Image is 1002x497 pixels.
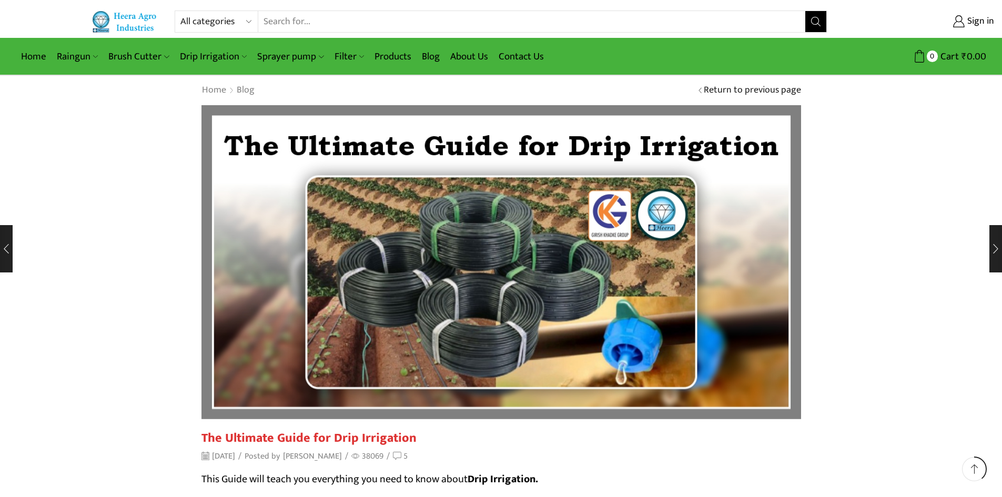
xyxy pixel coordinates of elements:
[201,471,801,488] p: This Guide will teach you everything you need to know about
[961,48,967,65] span: ₹
[236,84,255,97] a: Blog
[445,44,493,69] a: About Us
[938,49,959,64] span: Cart
[493,44,549,69] a: Contact Us
[417,44,445,69] a: Blog
[805,11,826,32] button: Search button
[201,450,235,462] time: [DATE]
[351,450,383,462] span: 38069
[52,44,103,69] a: Raingun
[843,12,994,31] a: Sign in
[393,450,408,462] a: 5
[175,44,252,69] a: Drip Irrigation
[201,84,227,97] a: Home
[965,15,994,28] span: Sign in
[387,450,390,462] span: /
[201,431,801,446] h2: The Ultimate Guide for Drip Irrigation
[403,449,408,463] span: 5
[258,11,806,32] input: Search for...
[16,44,52,69] a: Home
[704,84,801,97] a: Return to previous page
[837,47,986,66] a: 0 Cart ₹0.00
[103,44,174,69] a: Brush Cutter
[252,44,329,69] a: Sprayer pump
[201,450,408,462] div: Posted by
[238,450,241,462] span: /
[961,48,986,65] bdi: 0.00
[468,470,538,488] strong: Drip Irrigation.
[369,44,417,69] a: Products
[283,450,342,462] a: [PERSON_NAME]
[329,44,369,69] a: Filter
[201,105,801,419] img: ulimate guide for drip irrigation
[927,50,938,62] span: 0
[345,450,348,462] span: /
